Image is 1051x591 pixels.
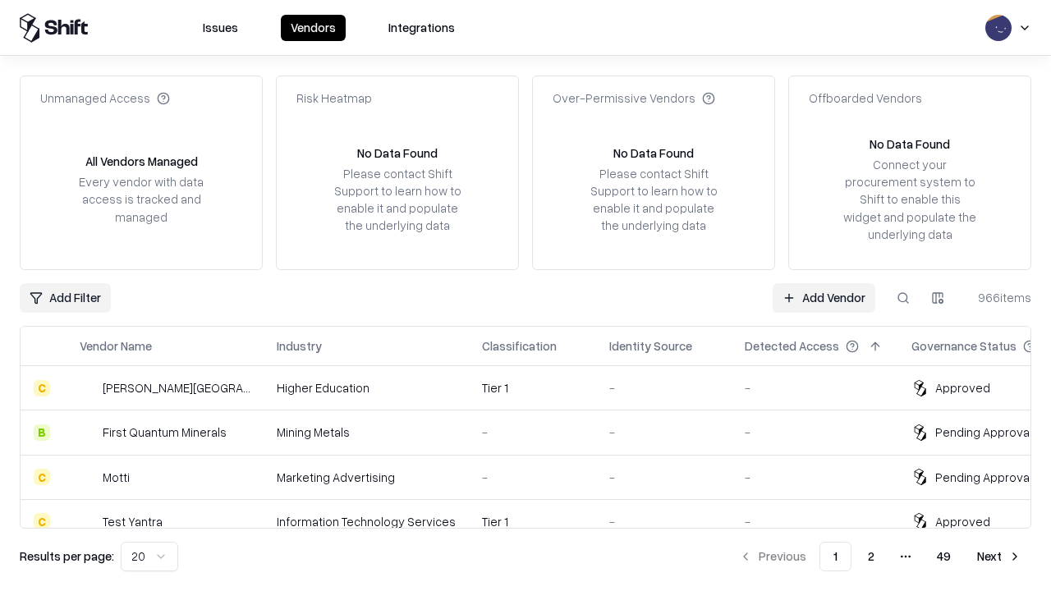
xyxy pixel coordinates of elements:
[935,424,1032,441] div: Pending Approval
[553,89,715,107] div: Over-Permissive Vendors
[842,156,978,243] div: Connect your procurement system to Shift to enable this widget and populate the underlying data
[924,542,964,571] button: 49
[20,547,114,565] p: Results per page:
[34,469,50,485] div: C
[745,379,885,396] div: -
[103,513,163,530] div: Test Yantra
[609,379,718,396] div: -
[935,379,990,396] div: Approved
[745,424,885,441] div: -
[80,469,96,485] img: Motti
[482,469,583,486] div: -
[329,165,466,235] div: Please contact Shift Support to learn how to enable it and populate the underlying data
[103,379,250,396] div: [PERSON_NAME][GEOGRAPHIC_DATA]
[482,424,583,441] div: -
[296,89,372,107] div: Risk Heatmap
[819,542,851,571] button: 1
[935,469,1032,486] div: Pending Approval
[773,283,875,313] a: Add Vendor
[40,89,170,107] div: Unmanaged Access
[193,15,248,41] button: Issues
[379,15,465,41] button: Integrations
[277,337,322,355] div: Industry
[34,424,50,441] div: B
[73,173,209,225] div: Every vendor with data access is tracked and managed
[967,542,1031,571] button: Next
[85,153,198,170] div: All Vendors Managed
[585,165,722,235] div: Please contact Shift Support to learn how to enable it and populate the underlying data
[34,380,50,396] div: C
[80,380,96,396] img: Reichman University
[613,144,694,162] div: No Data Found
[277,513,456,530] div: Information Technology Services
[966,289,1031,306] div: 966 items
[935,513,990,530] div: Approved
[277,469,456,486] div: Marketing Advertising
[745,513,885,530] div: -
[103,424,227,441] div: First Quantum Minerals
[482,513,583,530] div: Tier 1
[20,283,111,313] button: Add Filter
[80,337,152,355] div: Vendor Name
[277,424,456,441] div: Mining Metals
[80,424,96,441] img: First Quantum Minerals
[103,469,130,486] div: Motti
[609,469,718,486] div: -
[281,15,346,41] button: Vendors
[357,144,438,162] div: No Data Found
[745,337,839,355] div: Detected Access
[277,379,456,396] div: Higher Education
[855,542,888,571] button: 2
[809,89,922,107] div: Offboarded Vendors
[80,513,96,529] img: Test Yantra
[609,513,718,530] div: -
[911,337,1017,355] div: Governance Status
[482,337,557,355] div: Classification
[870,135,950,153] div: No Data Found
[729,542,1031,571] nav: pagination
[34,513,50,529] div: C
[609,424,718,441] div: -
[482,379,583,396] div: Tier 1
[609,337,692,355] div: Identity Source
[745,469,885,486] div: -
